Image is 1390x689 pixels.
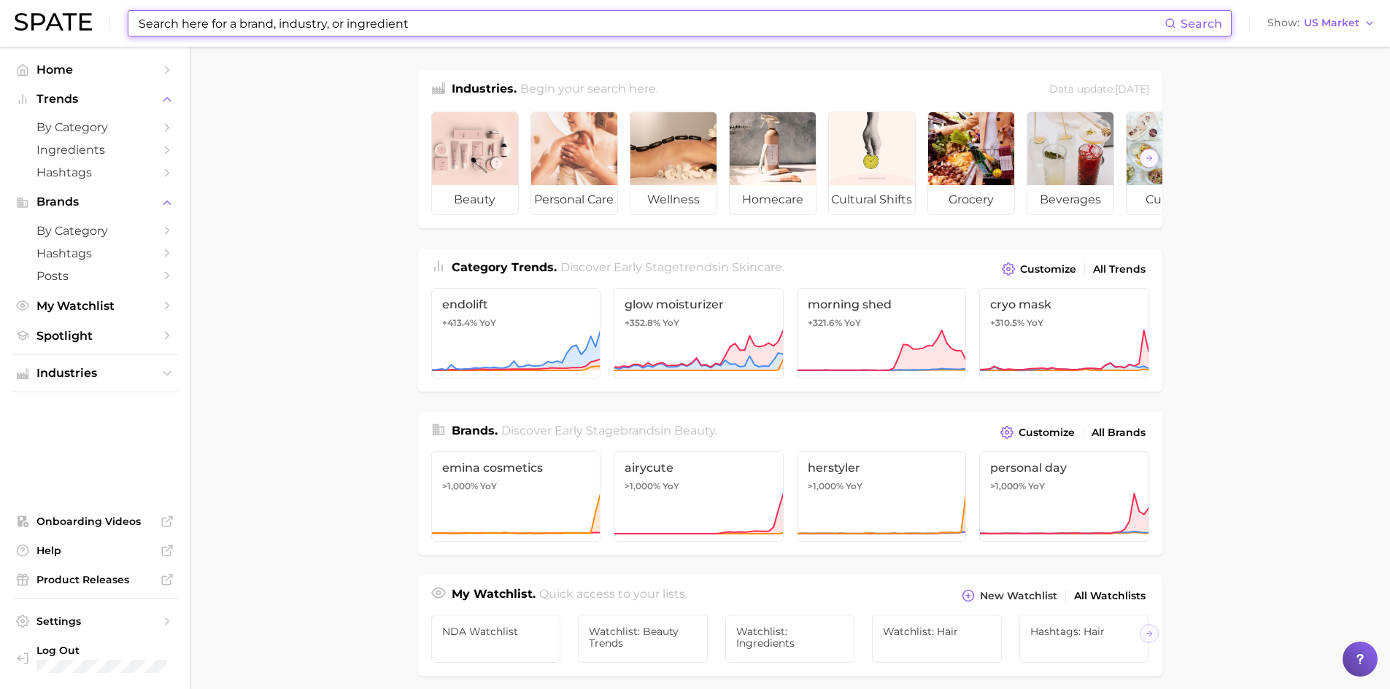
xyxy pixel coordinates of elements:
[452,260,557,274] span: Category Trends .
[560,260,784,274] span: Discover Early Stage trends in .
[36,299,153,313] span: My Watchlist
[883,626,991,637] span: Watchlist: Hair
[442,461,590,475] span: emina cosmetics
[36,120,153,134] span: by Category
[625,461,773,475] span: airycute
[12,639,178,677] a: Log out. Currently logged in with e-mail hstables@newdirectionsaromatics.com.
[663,317,679,329] span: YoY
[1027,185,1113,214] span: beverages
[829,185,915,214] span: cultural shifts
[725,615,855,663] a: Watchlist: Ingredients
[797,288,967,378] a: morning shed+321.6% YoY
[979,451,1149,542] a: personal day>1,000% YoY
[531,185,617,214] span: personal care
[12,510,178,532] a: Onboarding Videos
[36,93,153,106] span: Trends
[137,11,1165,36] input: Search here for a brand, industry, or ingredient
[1020,263,1076,276] span: Customize
[998,259,1079,279] button: Customize
[36,224,153,238] span: by Category
[12,161,178,184] a: Hashtags
[12,242,178,265] a: Hashtags
[808,297,956,311] span: morning shed
[1027,317,1043,329] span: YoY
[12,219,178,242] a: by Category
[872,615,1002,663] a: Watchlist: Hair
[12,295,178,317] a: My Watchlist
[1030,626,1138,637] span: Hashtags: Hair
[12,324,178,347] a: Spotlight
[1070,586,1149,606] a: All Watchlists
[630,185,717,214] span: wellness
[990,297,1138,311] span: cryo mask
[479,317,496,329] span: YoY
[730,185,816,214] span: homecare
[480,480,497,492] span: YoY
[431,615,561,663] a: NDA Watchlist
[732,260,782,274] span: skincare
[1049,80,1149,100] div: Data update: [DATE]
[630,112,717,215] a: wellness
[980,590,1057,602] span: New Watchlist
[990,317,1024,328] span: +310.5%
[12,191,178,213] button: Brands
[15,13,92,31] img: SPATE
[808,317,842,328] span: +321.6%
[1140,624,1159,643] button: Scroll Right
[990,480,1026,491] span: >1,000%
[36,515,153,528] span: Onboarding Videos
[1074,590,1146,602] span: All Watchlists
[1019,427,1075,439] span: Customize
[12,58,178,81] a: Home
[674,424,715,437] span: beauty
[736,626,844,649] span: Watchlist: Ingredients
[1181,17,1222,31] span: Search
[530,112,618,215] a: personal care
[12,139,178,161] a: Ingredients
[36,329,153,343] span: Spotlight
[442,317,477,328] span: +413.4%
[844,317,861,329] span: YoY
[1019,615,1149,663] a: Hashtags: Hair
[36,246,153,260] span: Hashtags
[36,195,153,209] span: Brands
[36,573,153,586] span: Product Releases
[614,451,784,542] a: airycute>1,000% YoY
[12,88,178,110] button: Trends
[431,288,601,378] a: endolift+413.4% YoY
[625,480,660,491] span: >1,000%
[1267,19,1300,27] span: Show
[1092,427,1146,439] span: All Brands
[828,112,916,215] a: cultural shifts
[797,451,967,542] a: herstyler>1,000% YoY
[12,265,178,287] a: Posts
[1264,14,1379,33] button: ShowUS Market
[997,422,1078,443] button: Customize
[36,166,153,179] span: Hashtags
[12,610,178,632] a: Settings
[442,297,590,311] span: endolift
[625,317,660,328] span: +352.8%
[990,461,1138,475] span: personal day
[1304,19,1359,27] span: US Market
[1089,260,1149,279] a: All Trends
[1028,480,1045,492] span: YoY
[452,424,498,437] span: Brands .
[1093,263,1146,276] span: All Trends
[36,644,238,657] span: Log Out
[431,112,519,215] a: beauty
[12,569,178,591] a: Product Releases
[36,544,153,557] span: Help
[578,615,708,663] a: Watchlist: Beauty Trends
[625,297,773,311] span: glow moisturizer
[927,112,1015,215] a: grocery
[36,615,153,628] span: Settings
[1027,112,1114,215] a: beverages
[1127,185,1213,214] span: culinary
[36,367,153,380] span: Industries
[36,63,153,77] span: Home
[1126,112,1213,215] a: culinary
[614,288,784,378] a: glow moisturizer+352.8% YoY
[36,143,153,157] span: Ingredients
[663,480,679,492] span: YoY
